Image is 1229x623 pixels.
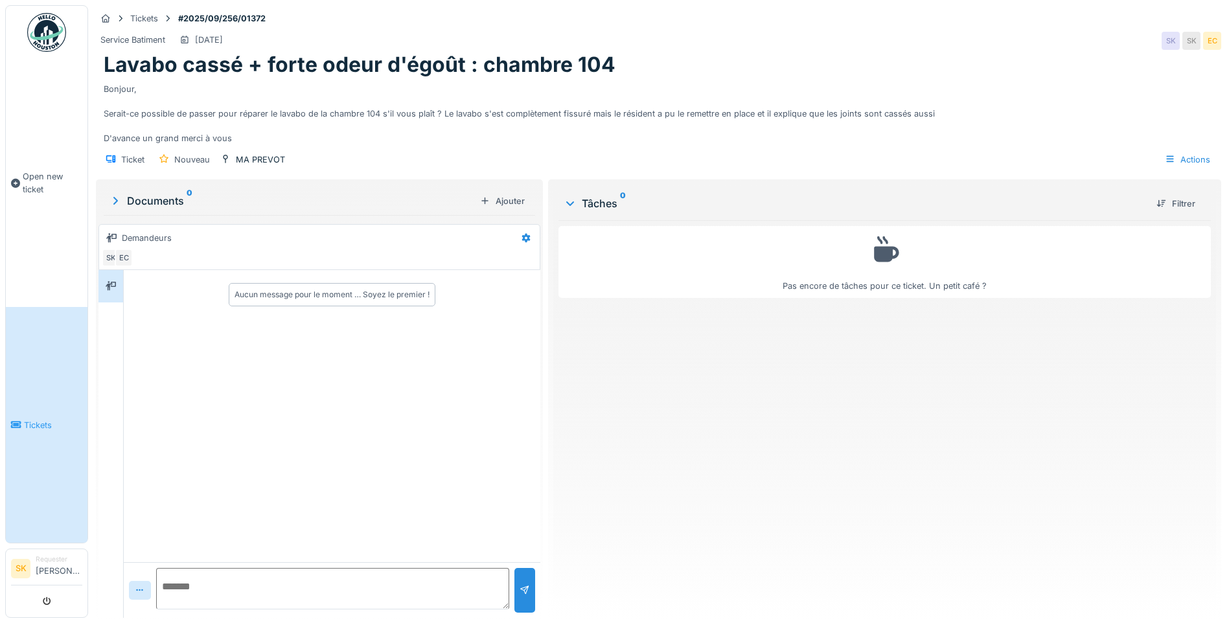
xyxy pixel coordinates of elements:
[24,419,82,431] span: Tickets
[104,52,615,77] h1: Lavabo cassé + forte odeur d'égoût : chambre 104
[236,153,285,166] div: MA PREVOT
[475,192,530,210] div: Ajouter
[1182,32,1200,50] div: SK
[174,153,210,166] div: Nouveau
[195,34,223,46] div: [DATE]
[1203,32,1221,50] div: EC
[620,196,626,211] sup: 0
[1159,150,1216,169] div: Actions
[11,554,82,585] a: SK Requester[PERSON_NAME]
[104,78,1213,145] div: Bonjour, Serait-ce possible de passer pour réparer le lavabo de la chambre 104 s'il vous plaît ? ...
[27,13,66,52] img: Badge_color-CXgf-gQk.svg
[173,12,271,25] strong: #2025/09/256/01372
[6,307,87,543] a: Tickets
[6,59,87,307] a: Open new ticket
[109,193,475,209] div: Documents
[187,193,192,209] sup: 0
[115,249,133,267] div: EC
[564,196,1146,211] div: Tâches
[1151,195,1200,212] div: Filtrer
[121,153,144,166] div: Ticket
[130,12,158,25] div: Tickets
[1162,32,1180,50] div: SK
[100,34,165,46] div: Service Batiment
[122,232,172,244] div: Demandeurs
[567,232,1202,292] div: Pas encore de tâches pour ce ticket. Un petit café ?
[235,289,430,300] div: Aucun message pour le moment … Soyez le premier !
[102,249,120,267] div: SK
[36,554,82,582] li: [PERSON_NAME]
[36,554,82,564] div: Requester
[23,170,82,195] span: Open new ticket
[11,559,30,578] li: SK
